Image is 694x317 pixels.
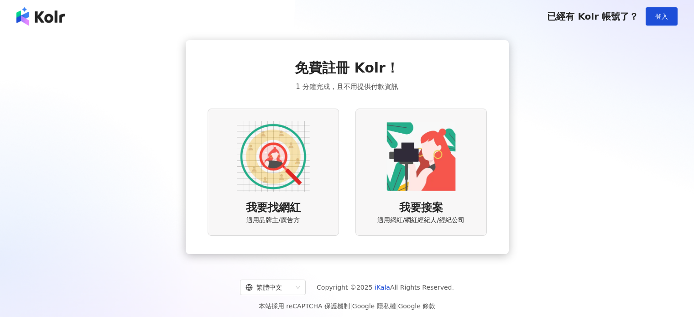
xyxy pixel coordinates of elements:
a: Google 條款 [398,302,435,310]
a: iKala [375,284,390,291]
span: 免費註冊 Kolr！ [295,58,399,78]
img: logo [16,7,65,26]
button: 登入 [646,7,678,26]
span: 我要找網紅 [246,200,301,216]
div: 繁體中文 [245,280,292,295]
span: | [350,302,352,310]
span: 我要接案 [399,200,443,216]
span: 已經有 Kolr 帳號了？ [547,11,638,22]
img: KOL identity option [385,120,458,193]
span: 1 分鐘完成，且不用提供付款資訊 [296,81,398,92]
span: Copyright © 2025 All Rights Reserved. [317,282,454,293]
a: Google 隱私權 [352,302,396,310]
span: 適用網紅/網紅經紀人/經紀公司 [377,216,464,225]
span: 登入 [655,13,668,20]
span: 適用品牌主/廣告方 [246,216,300,225]
span: 本站採用 reCAPTCHA 保護機制 [259,301,435,312]
img: AD identity option [237,120,310,193]
span: | [396,302,398,310]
